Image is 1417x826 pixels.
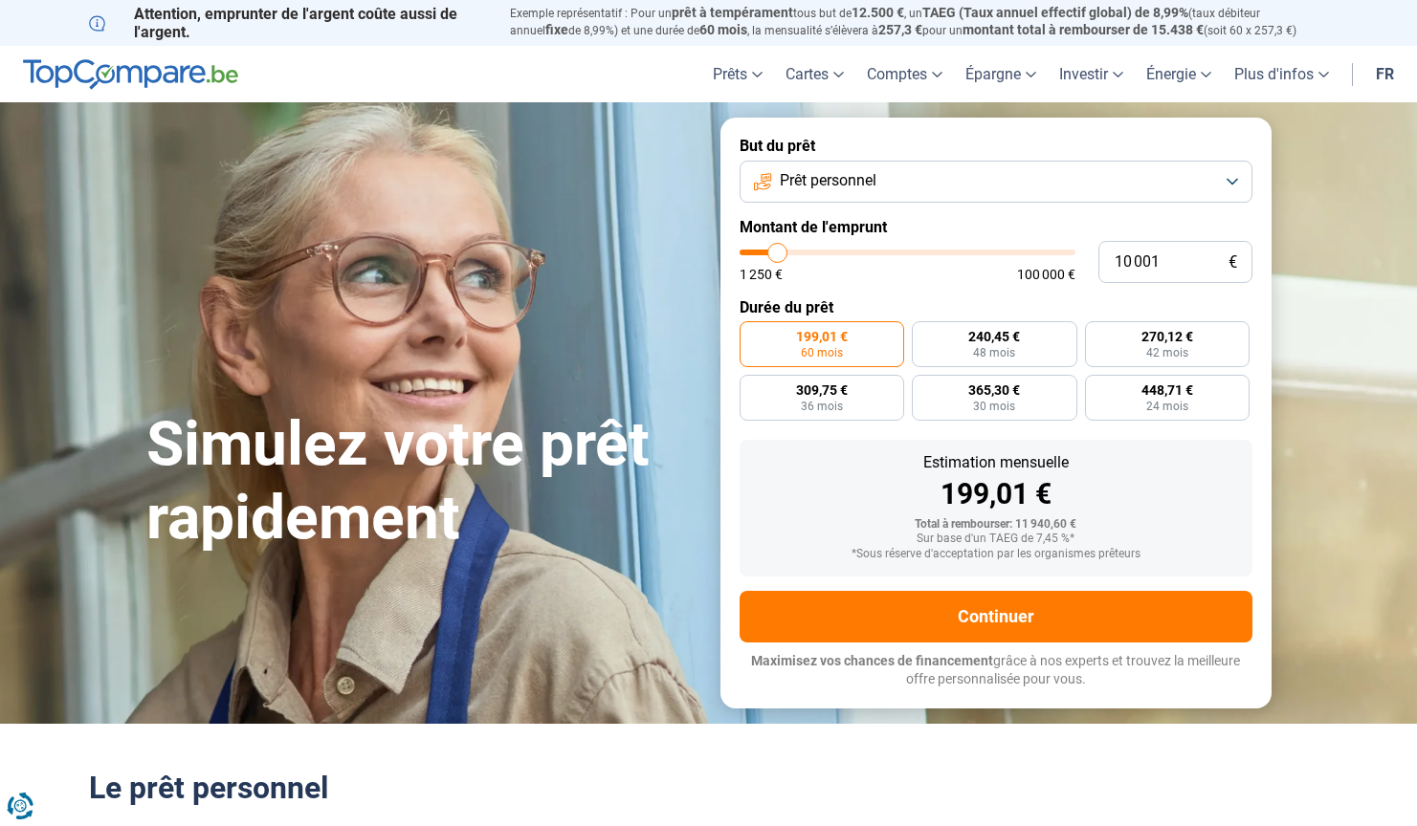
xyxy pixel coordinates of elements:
[796,383,848,397] span: 309,75 €
[963,22,1204,37] span: montant total à rembourser de 15.438 €
[701,46,774,102] a: Prêts
[672,5,793,20] span: prêt à tempérament
[1141,330,1193,343] span: 270,12 €
[796,330,848,343] span: 199,01 €
[755,518,1237,532] div: Total à rembourser: 11 940,60 €
[801,347,843,359] span: 60 mois
[801,401,843,412] span: 36 mois
[740,268,783,281] span: 1 250 €
[1017,268,1075,281] span: 100 000 €
[699,22,747,37] span: 60 mois
[740,137,1252,155] label: But du prêt
[968,383,1020,397] span: 365,30 €
[89,5,487,41] p: Attention, emprunter de l'argent coûte aussi de l'argent.
[1146,347,1188,359] span: 42 mois
[954,46,1048,102] a: Épargne
[755,455,1237,470] div: Estimation mensuelle
[1135,46,1223,102] a: Énergie
[1364,46,1406,102] a: fr
[545,22,568,37] span: fixe
[973,347,1015,359] span: 48 mois
[780,170,876,191] span: Prêt personnel
[755,480,1237,509] div: 199,01 €
[1223,46,1340,102] a: Plus d'infos
[774,46,855,102] a: Cartes
[878,22,922,37] span: 257,3 €
[740,652,1252,689] p: grâce à nos experts et trouvez la meilleure offre personnalisée pour vous.
[855,46,954,102] a: Comptes
[740,161,1252,203] button: Prêt personnel
[146,408,697,555] h1: Simulez votre prêt rapidement
[755,548,1237,561] div: *Sous réserve d'acceptation par les organismes prêteurs
[973,401,1015,412] span: 30 mois
[510,5,1329,39] p: Exemple représentatif : Pour un tous but de , un (taux débiteur annuel de 8,99%) et une durée de ...
[740,591,1252,642] button: Continuer
[1141,383,1193,397] span: 448,71 €
[740,298,1252,316] label: Durée du prêt
[968,330,1020,343] span: 240,45 €
[89,770,1329,806] h2: Le prêt personnel
[23,59,238,90] img: TopCompare
[1146,401,1188,412] span: 24 mois
[922,5,1188,20] span: TAEG (Taux annuel effectif global) de 8,99%
[852,5,904,20] span: 12.500 €
[740,218,1252,236] label: Montant de l'emprunt
[1229,254,1237,271] span: €
[755,533,1237,546] div: Sur base d'un TAEG de 7,45 %*
[751,653,993,668] span: Maximisez vos chances de financement
[1048,46,1135,102] a: Investir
